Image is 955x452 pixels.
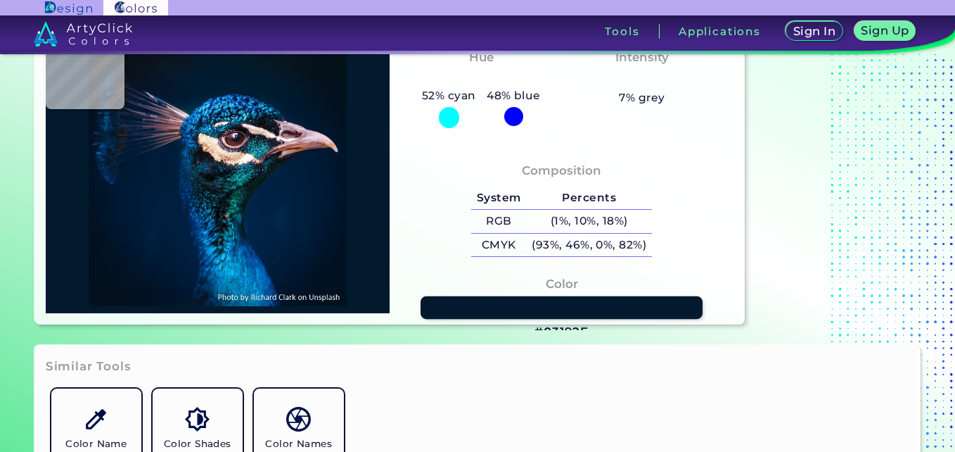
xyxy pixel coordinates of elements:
img: icon_color_shades.svg [185,407,210,432]
img: icon_color_names_dictionary.svg [286,407,311,432]
h3: Vibrant [612,70,673,87]
h5: RGB [471,210,526,233]
h5: (1%, 10%, 18%) [527,210,652,233]
img: img_pavlin.jpg [53,37,383,306]
h5: (93%, 46%, 0%, 82%) [527,234,652,257]
h5: Sign In [795,26,833,37]
h3: Cyan-Blue [442,70,521,87]
h5: Percents [527,187,652,210]
img: icon_color_name_finder.svg [84,407,108,432]
h5: CMYK [471,234,526,257]
img: logo_artyclick_colors_white.svg [34,21,133,46]
h3: #03192E [534,324,589,341]
h5: System [471,187,526,210]
h5: 52% cyan [416,87,481,105]
a: Sign In [788,23,840,40]
h5: Sign Up [864,25,907,36]
a: Sign Up [857,23,913,40]
h3: Tools [605,26,639,37]
h3: Similar Tools [46,358,132,375]
h3: Applications [679,26,761,37]
h4: Color [546,274,578,294]
h5: 7% grey [619,89,665,107]
img: ArtyClick Design logo [45,1,92,15]
h5: 48% blue [481,87,546,105]
h4: Composition [522,161,601,181]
